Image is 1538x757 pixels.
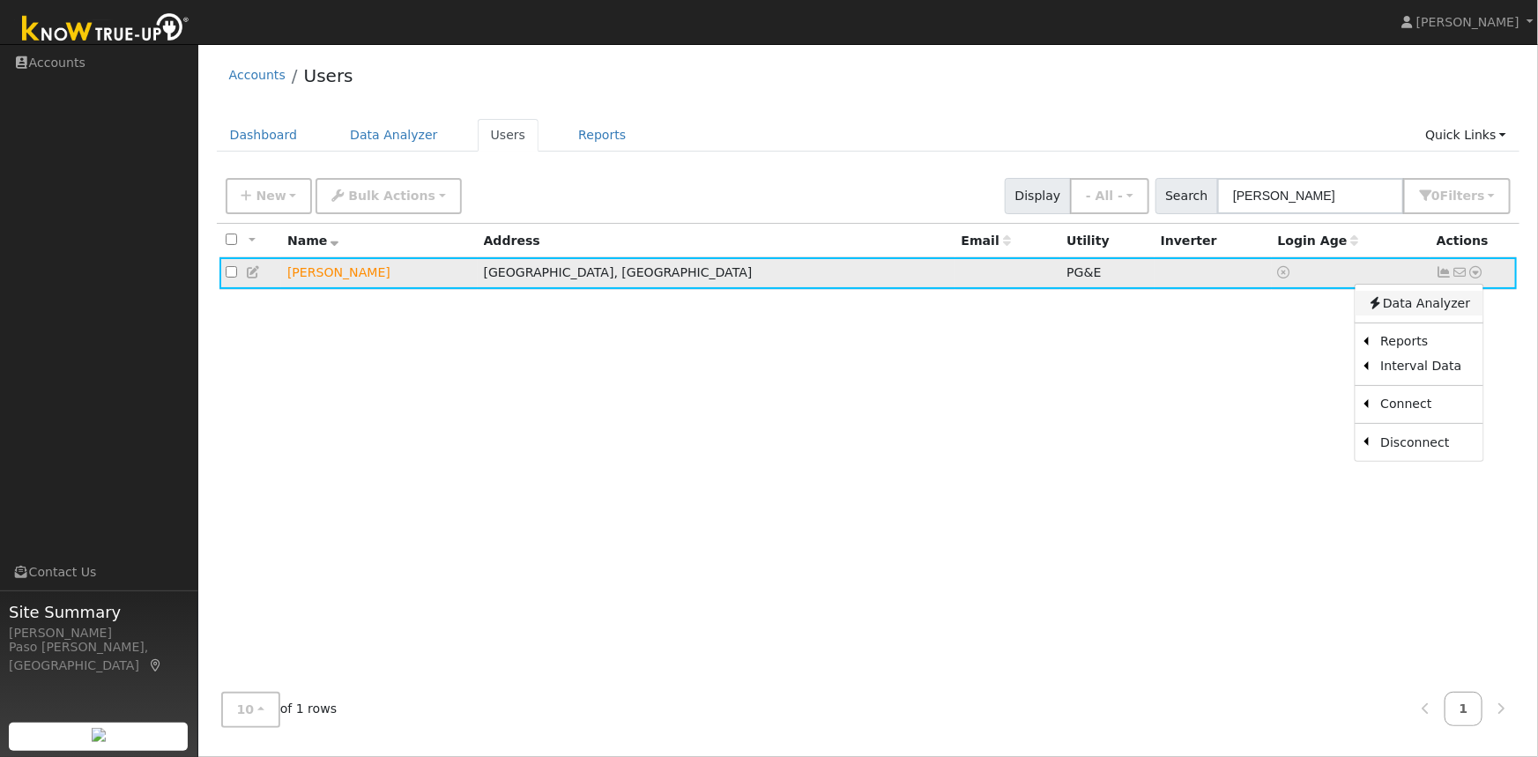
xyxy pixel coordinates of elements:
span: New [256,189,286,203]
div: Paso [PERSON_NAME], [GEOGRAPHIC_DATA] [9,638,189,675]
a: Map [148,658,164,672]
span: Email [962,234,1011,248]
span: s [1477,189,1484,203]
span: Site Summary [9,600,189,624]
img: Know True-Up [13,10,198,49]
a: Show Graph [1437,265,1453,279]
a: Users [478,119,539,152]
div: Actions [1437,232,1511,250]
span: 10 [237,702,255,716]
div: Inverter [1161,232,1266,250]
a: Reports [565,119,639,152]
a: Disconnect [1368,430,1482,455]
span: Filter [1440,189,1485,203]
a: Other actions [1468,263,1484,282]
button: Bulk Actions [316,178,461,214]
a: Connect [1368,392,1482,417]
a: Data Analyzer [337,119,451,152]
div: Address [484,232,949,250]
a: No login access [1278,265,1294,279]
div: Utility [1066,232,1148,250]
input: Search [1217,178,1404,214]
a: Accounts [229,68,286,82]
a: Users [304,65,353,86]
span: Name [287,234,339,248]
img: retrieve [92,728,106,742]
a: Dashboard [217,119,311,152]
button: - All - [1070,178,1149,214]
a: Interval Data [1368,354,1482,379]
a: Quick Links [1412,119,1519,152]
span: Search [1155,178,1218,214]
td: Lead [281,257,478,290]
span: Display [1005,178,1071,214]
a: Data Analyzer [1355,291,1482,315]
span: Bulk Actions [348,189,435,203]
span: PG&E [1066,265,1101,279]
i: No email address [1453,266,1468,278]
a: 1 [1445,692,1483,726]
div: [PERSON_NAME] [9,624,189,642]
button: New [226,178,313,214]
a: Reports [1368,330,1482,354]
a: Edit User [246,265,262,279]
span: of 1 rows [221,692,338,728]
span: [PERSON_NAME] [1416,15,1519,29]
button: 0Filters [1403,178,1511,214]
span: Days since last login [1278,234,1359,248]
button: 10 [221,692,280,728]
td: [GEOGRAPHIC_DATA], [GEOGRAPHIC_DATA] [478,257,955,290]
